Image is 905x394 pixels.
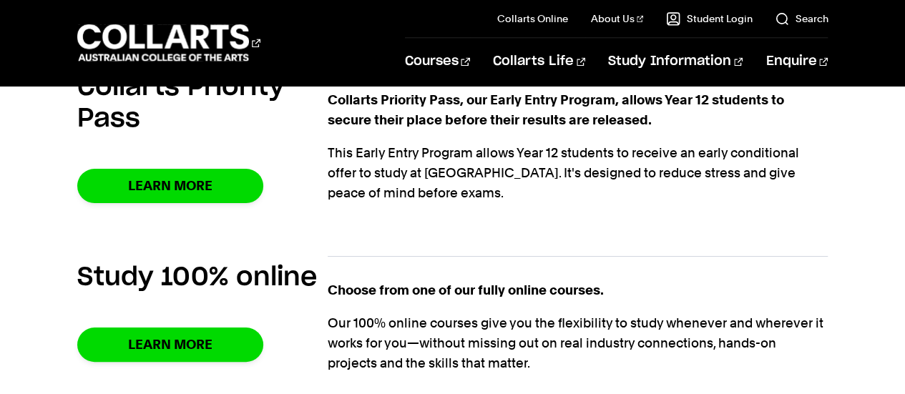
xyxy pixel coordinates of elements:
[77,169,263,202] a: Learn More
[77,72,328,134] h2: Collarts Priority Pass
[666,11,752,26] a: Student Login
[405,38,470,85] a: Courses
[77,262,317,293] h2: Study 100% online
[497,11,568,26] a: Collarts Online
[493,38,585,85] a: Collarts Life
[328,282,604,297] strong: Choose from one of our fully online courses.
[328,92,784,127] strong: Collarts Priority Pass, our Early Entry Program, allows Year 12 students to secure their place be...
[328,143,828,203] p: This Early Entry Program allows Year 12 students to receive an early conditional offer to study a...
[775,11,828,26] a: Search
[328,313,828,373] p: Our 100% online courses give you the flexibility to study whenever and wherever it works for you—...
[608,38,743,85] a: Study Information
[77,22,260,63] div: Go to homepage
[591,11,644,26] a: About Us
[77,327,263,361] a: Learn More
[765,38,828,85] a: Enquire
